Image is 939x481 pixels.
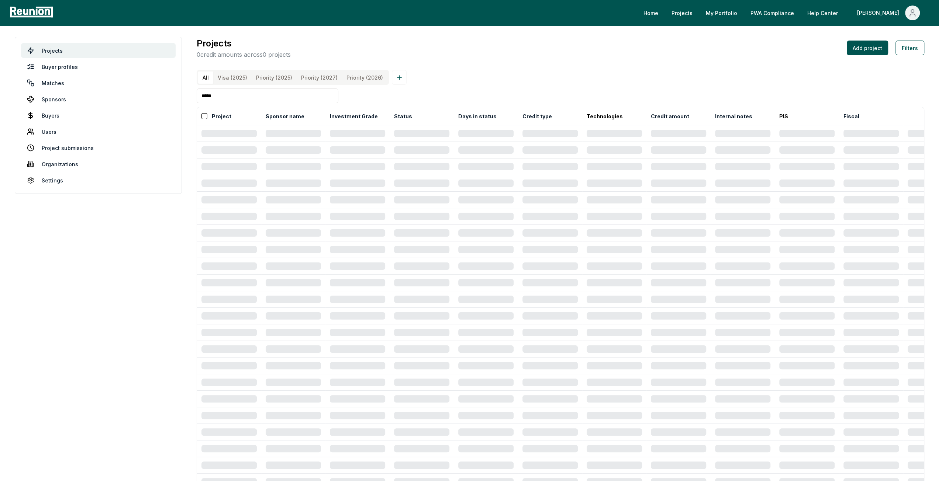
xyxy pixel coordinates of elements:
[847,41,888,55] button: Add project
[21,124,176,139] a: Users
[297,72,342,84] button: Priority (2027)
[21,173,176,188] a: Settings
[393,109,414,123] button: Status
[21,108,176,123] a: Buyers
[197,37,291,50] h3: Projects
[842,109,874,123] button: Fiscal year
[895,41,924,55] button: Filters
[457,109,498,123] button: Days in status
[851,6,926,20] button: [PERSON_NAME]
[198,72,213,84] button: All
[264,109,306,123] button: Sponsor name
[638,6,932,20] nav: Main
[857,6,902,20] div: [PERSON_NAME]
[342,72,387,84] button: Priority (2026)
[213,72,252,84] button: Visa (2025)
[21,157,176,171] a: Organizations
[328,109,379,123] button: Investment Grade
[197,50,291,59] p: 0 credit amounts across 0 projects
[21,59,176,74] a: Buyer profiles
[252,72,297,84] button: Priority (2025)
[521,109,553,123] button: Credit type
[801,6,844,20] a: Help Center
[649,109,691,123] button: Credit amount
[21,140,176,155] a: Project submissions
[21,76,176,90] a: Matches
[745,6,800,20] a: PWA Compliance
[666,6,698,20] a: Projects
[21,43,176,58] a: Projects
[21,92,176,107] a: Sponsors
[638,6,664,20] a: Home
[700,6,743,20] a: My Portfolio
[210,109,233,123] button: Project
[714,109,754,123] button: Internal notes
